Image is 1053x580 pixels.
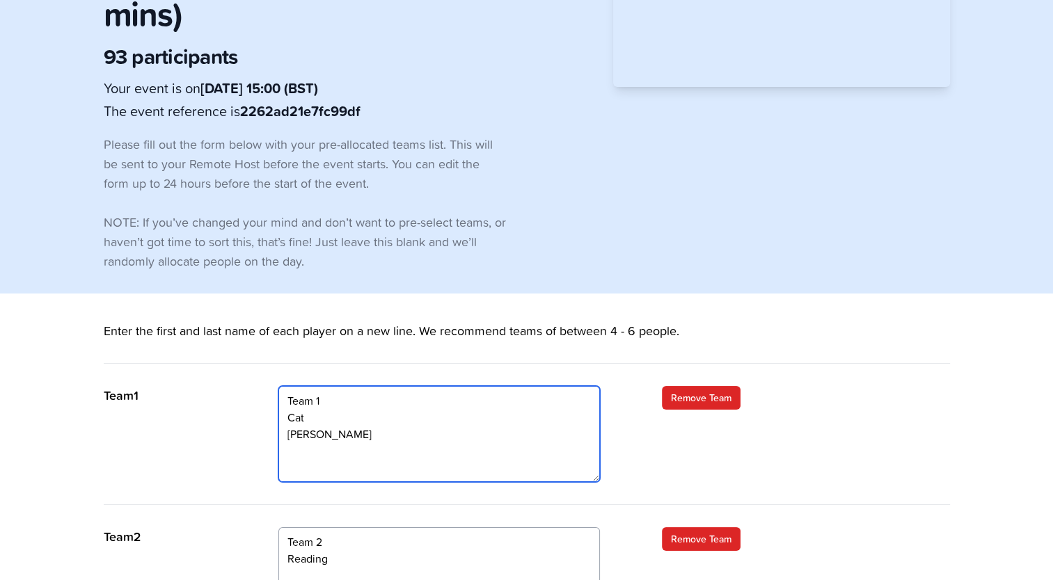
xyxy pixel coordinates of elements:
[240,101,361,122] b: 2262ad21e7fc99df
[104,213,507,271] p: NOTE: If you’ve changed your mind and don’t want to pre-select teams, or haven’t got time to sort...
[104,135,507,193] p: Please fill out the form below with your pre-allocated teams list. This will be sent to your Remo...
[134,386,138,405] span: 1
[662,386,741,410] a: Remove Team
[104,321,950,364] p: Enter the first and last name of each player on a new line. We recommend teams of between 4 - 6 p...
[104,45,507,70] p: 93 participants
[662,527,741,551] a: Remove Team
[104,78,507,98] p: Your event is on
[278,386,600,482] textarea: Team 1 Reading
[200,78,318,99] b: [DATE] 15:00 (BST)
[104,101,507,121] p: The event reference is
[104,527,251,547] p: Team
[134,527,141,546] span: 2
[104,386,251,405] p: Team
